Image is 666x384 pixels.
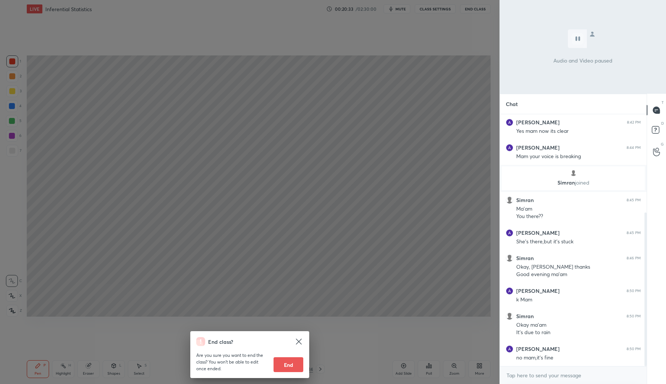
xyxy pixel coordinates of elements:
[516,329,641,336] div: It's due to rain
[516,144,560,151] h6: [PERSON_NAME]
[627,347,641,351] div: 8:50 PM
[506,345,513,353] img: 916aadb5705e4413918ad49cf3bbc1cb.30384380_3
[516,288,560,294] h6: [PERSON_NAME]
[516,238,641,246] div: She's there,but it's stuck
[516,230,560,236] h6: [PERSON_NAME]
[506,255,513,262] img: default.png
[627,120,641,125] div: 8:42 PM
[516,153,641,160] div: Mam your voice is breaking
[516,313,534,320] h6: Simran
[506,196,513,204] img: default.png
[516,119,560,126] h6: [PERSON_NAME]
[516,197,534,204] h6: Simran
[570,169,577,177] img: default.png
[516,213,641,220] div: You there??
[627,198,641,202] div: 8:45 PM
[575,179,589,186] span: joined
[516,205,641,213] div: Ma'am
[627,256,641,260] div: 8:46 PM
[208,338,233,346] h4: End class?
[506,144,513,151] img: 916aadb5705e4413918ad49cf3bbc1cb.30384380_3
[516,346,560,352] h6: [PERSON_NAME]
[627,145,641,150] div: 8:44 PM
[274,357,303,372] button: End
[506,229,513,237] img: 916aadb5705e4413918ad49cf3bbc1cb.30384380_3
[661,141,664,147] p: G
[627,314,641,319] div: 8:50 PM
[627,289,641,293] div: 8:50 PM
[506,119,513,126] img: 916aadb5705e4413918ad49cf3bbc1cb.30384380_3
[500,114,647,366] div: grid
[506,287,513,295] img: 916aadb5705e4413918ad49cf3bbc1cb.30384380_3
[516,128,641,135] div: Yes mam now its clear
[516,255,534,262] h6: Simran
[627,231,641,235] div: 8:45 PM
[516,271,641,278] div: Good evening ma'am
[516,296,641,304] div: k Mam
[516,321,641,329] div: Okay ma'am
[506,313,513,320] img: default.png
[516,354,641,362] div: no mam,it's fine
[516,263,641,271] div: Okay, [PERSON_NAME] thanks
[662,100,664,105] p: T
[553,57,612,64] p: Audio and Video paused
[500,94,524,114] p: Chat
[506,180,640,186] p: Simran
[661,121,664,126] p: D
[196,352,268,372] p: Are you sure you want to end the class? You won’t be able to edit once ended.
